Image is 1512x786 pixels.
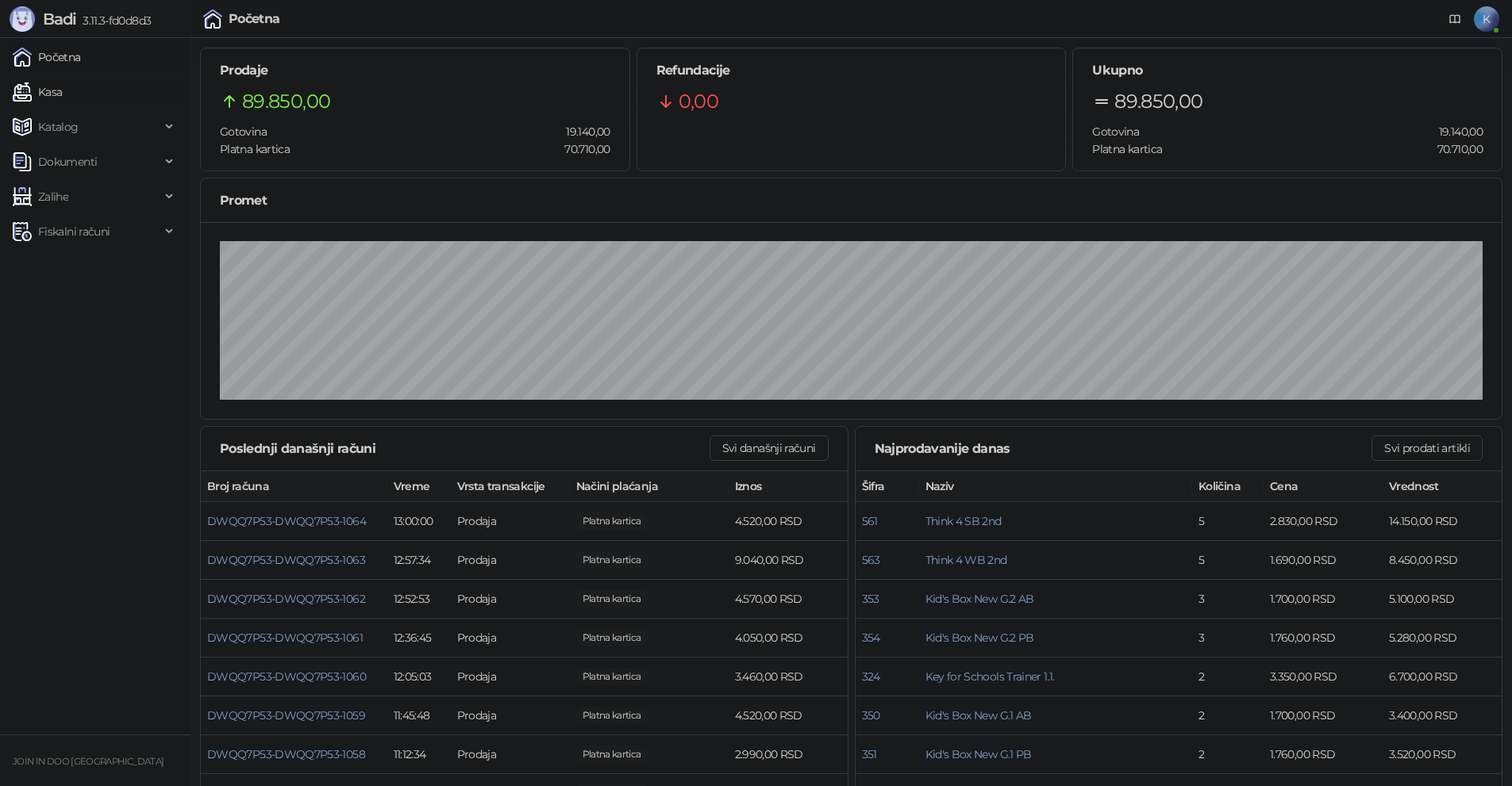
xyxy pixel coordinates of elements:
[729,541,848,580] td: 9.040,00 RSD
[38,146,97,178] span: Dokumenti
[13,756,164,767] small: JOIN IN DOO [GEOGRAPHIC_DATA]
[576,746,648,763] span: 2.990,00
[729,502,848,541] td: 4.520,00 RSD
[710,435,829,461] button: Svi današnji računi
[576,707,648,724] span: 4.520,00
[451,619,570,658] td: Prodaja
[1192,735,1264,774] td: 2
[38,216,110,247] span: Fiskalni računi
[76,13,151,28] span: 3.11.3-fd0d8d3
[1383,502,1502,541] td: 14.150,00 RSD
[925,553,1007,567] button: Think 4 WB 2nd
[919,471,1193,502] th: Naziv
[1383,580,1502,619] td: 5.100,00 RSD
[925,592,1034,606] button: Kid's Box New G.2 AB
[387,619,451,658] td: 12:36:45
[1264,696,1383,735] td: 1.700,00 RSD
[729,735,848,774] td: 2.990,00 RSD
[1383,619,1502,658] td: 5.280,00 RSD
[387,658,451,696] td: 12:05:03
[207,631,363,645] button: DWQQ7P53-DWQQ7P53-1061
[576,551,648,569] span: 9.040,00
[451,541,570,580] td: Prodaja
[229,13,280,25] div: Početna
[220,61,610,80] h5: Prodaje
[1192,658,1264,696] td: 2
[387,471,451,502] th: Vreme
[38,181,68,213] span: Zalihe
[925,747,1032,761] button: Kid's Box New G.1 PB
[207,747,365,761] button: DWQQ7P53-DWQQ7P53-1058
[451,658,570,696] td: Prodaja
[576,590,648,608] span: 4.570,00
[925,631,1034,645] button: Kid's Box New G.2 PB
[1192,502,1264,541] td: 5
[1442,6,1468,32] a: Dokumentacija
[729,696,848,735] td: 4.520,00 RSD
[201,471,387,502] th: Broj računa
[43,10,76,29] span: Badi
[220,439,710,458] div: Poslednji današnji računi
[1383,541,1502,580] td: 8.450,00 RSD
[207,553,365,567] button: DWQQ7P53-DWQQ7P53-1063
[576,512,648,530] span: 4.520,00
[387,502,451,541] td: 13:00:00
[1092,142,1162,156] span: Platna kartica
[1426,140,1483,158] span: 70.710,00
[1383,735,1502,774] td: 3.520,00 RSD
[220,142,290,156] span: Platna kartica
[451,580,570,619] td: Prodaja
[553,140,610,158] span: 70.710,00
[207,514,366,528] button: DWQQ7P53-DWQQ7P53-1064
[862,631,880,645] button: 354
[1428,123,1483,140] span: 19.140,00
[207,708,365,723] button: DWQQ7P53-DWQQ7P53-1059
[1192,471,1264,502] th: Količina
[220,125,267,139] span: Gotovina
[1192,580,1264,619] td: 3
[875,439,1372,458] div: Najprodavanije danas
[387,580,451,619] td: 12:52:53
[207,592,365,606] button: DWQQ7P53-DWQQ7P53-1062
[862,514,878,528] button: 561
[656,61,1047,80] h5: Refundacije
[1092,61,1483,80] h5: Ukupno
[1264,658,1383,696] td: 3.350,00 RSD
[729,580,848,619] td: 4.570,00 RSD
[387,696,451,735] td: 11:45:48
[1383,658,1502,696] td: 6.700,00 RSD
[862,553,880,567] button: 563
[862,708,880,723] button: 350
[1264,471,1383,502] th: Cena
[729,619,848,658] td: 4.050,00 RSD
[451,735,570,774] td: Prodaja
[387,735,451,774] td: 11:12:34
[925,514,1002,528] span: Think 4 SB 2nd
[1372,435,1483,461] button: Svi prodati artikli
[10,6,35,32] img: Logo
[925,669,1055,684] button: Key for Schools Trainer 1.1.
[729,471,848,502] th: Iznos
[1383,471,1502,502] th: Vrednost
[220,190,1483,210] div: Promet
[856,471,919,502] th: Šifra
[207,669,366,684] button: DWQQ7P53-DWQQ7P53-1060
[1192,541,1264,580] td: 5
[13,76,62,108] a: Kasa
[1092,125,1139,139] span: Gotovina
[1474,6,1499,32] span: K
[729,658,848,696] td: 3.460,00 RSD
[451,502,570,541] td: Prodaja
[862,669,880,684] button: 324
[576,668,648,685] span: 3.460,00
[1264,735,1383,774] td: 1.760,00 RSD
